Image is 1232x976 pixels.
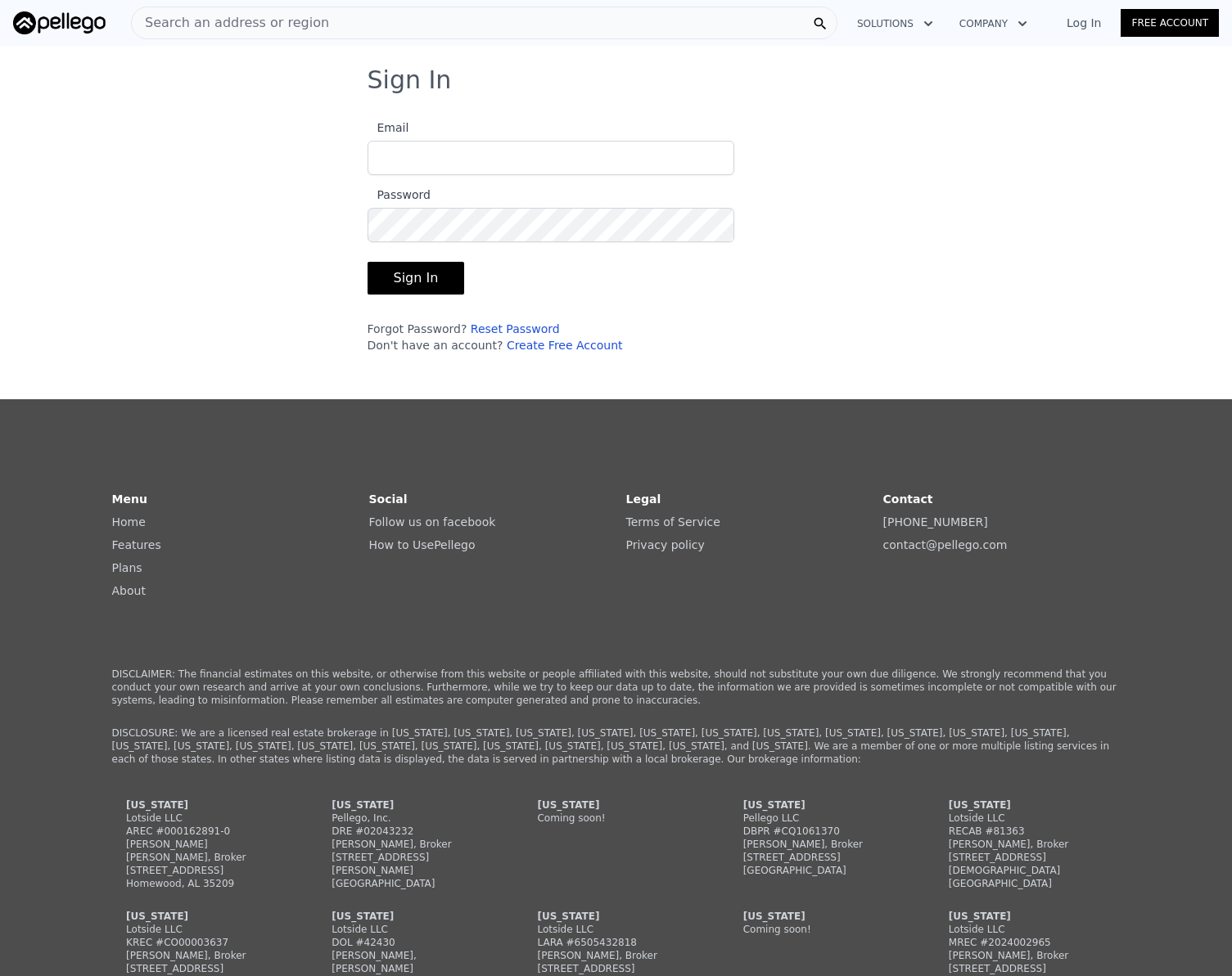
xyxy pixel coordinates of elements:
[743,812,900,825] div: Pellego LLC
[626,515,720,528] a: Terms of Service
[949,923,1106,936] div: Lotside LLC
[132,13,329,33] span: Search an address or region
[112,492,147,506] strong: Menu
[626,538,705,551] a: Privacy policy
[743,864,900,877] div: [GEOGRAPHIC_DATA]
[743,825,900,838] div: DBPR #CQ1061370
[126,838,283,864] div: [PERSON_NAME] [PERSON_NAME], Broker
[949,949,1106,962] div: [PERSON_NAME], Broker
[369,538,476,551] a: How to UsePellego
[471,322,560,335] a: Reset Password
[332,825,489,838] div: DRE #02043232
[368,121,409,134] span: Email
[844,9,946,38] button: Solutions
[126,812,283,825] div: Lotside LLC
[332,910,489,923] div: [US_STATE]
[537,923,694,936] div: Lotside LLC
[883,538,1008,551] a: contact@pellego.com
[332,812,489,825] div: Pellego, Inc.
[537,910,694,923] div: [US_STATE]
[112,515,146,528] a: Home
[332,923,489,936] div: Lotside LLC
[369,492,408,506] strong: Social
[537,962,694,975] div: [STREET_ADDRESS]
[126,798,283,812] div: [US_STATE]
[949,910,1106,923] div: [US_STATE]
[332,936,489,949] div: DOL #42430
[112,668,1121,707] p: DISCLAIMER: The financial estimates on this website, or otherwise from this website or people aff...
[368,65,865,95] h3: Sign In
[126,923,283,936] div: Lotside LLC
[369,515,496,528] a: Follow us on facebook
[332,798,489,812] div: [US_STATE]
[368,262,465,295] button: Sign In
[949,838,1106,851] div: [PERSON_NAME], Broker
[126,825,283,838] div: AREC #000162891-0
[112,584,146,597] a: About
[368,321,734,353] div: Forgot Password? Don't have an account?
[126,949,283,962] div: [PERSON_NAME], Broker
[368,188,431,201] span: Password
[949,812,1106,825] div: Lotside LLC
[626,492,661,506] strong: Legal
[332,877,489,890] div: [GEOGRAPHIC_DATA]
[743,923,900,936] div: Coming soon!
[332,838,489,851] div: [PERSON_NAME], Broker
[743,798,900,812] div: [US_STATE]
[126,936,283,949] div: KREC #CO00003637
[112,726,1121,766] p: DISCLOSURE: We are a licensed real estate brokerage in [US_STATE], [US_STATE], [US_STATE], [US_ST...
[946,9,1040,38] button: Company
[332,851,489,877] div: [STREET_ADDRESS][PERSON_NAME]
[537,949,694,962] div: [PERSON_NAME], Broker
[537,936,694,949] div: LARA #6505432818
[949,851,1106,877] div: [STREET_ADDRESS][DEMOGRAPHIC_DATA]
[126,962,283,975] div: [STREET_ADDRESS]
[883,515,988,528] a: [PHONE_NUMBER]
[507,339,623,352] a: Create Free Account
[1047,15,1121,31] a: Log In
[743,838,900,851] div: [PERSON_NAME], Broker
[537,812,694,825] div: Coming soon!
[126,877,283,890] div: Homewood, AL 35209
[368,208,734,242] input: Password
[126,910,283,923] div: [US_STATE]
[112,538,161,551] a: Features
[1121,9,1219,37] a: Free Account
[949,825,1106,838] div: RECAB #81363
[13,11,106,34] img: Pellego
[332,949,489,975] div: [PERSON_NAME], [PERSON_NAME]
[949,798,1106,812] div: [US_STATE]
[743,851,900,864] div: [STREET_ADDRESS]
[126,864,283,877] div: [STREET_ADDRESS]
[883,492,933,506] strong: Contact
[949,877,1106,890] div: [GEOGRAPHIC_DATA]
[743,910,900,923] div: [US_STATE]
[112,561,142,574] a: Plans
[949,936,1106,949] div: MREC #2024002965
[368,141,734,175] input: Email
[537,798,694,812] div: [US_STATE]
